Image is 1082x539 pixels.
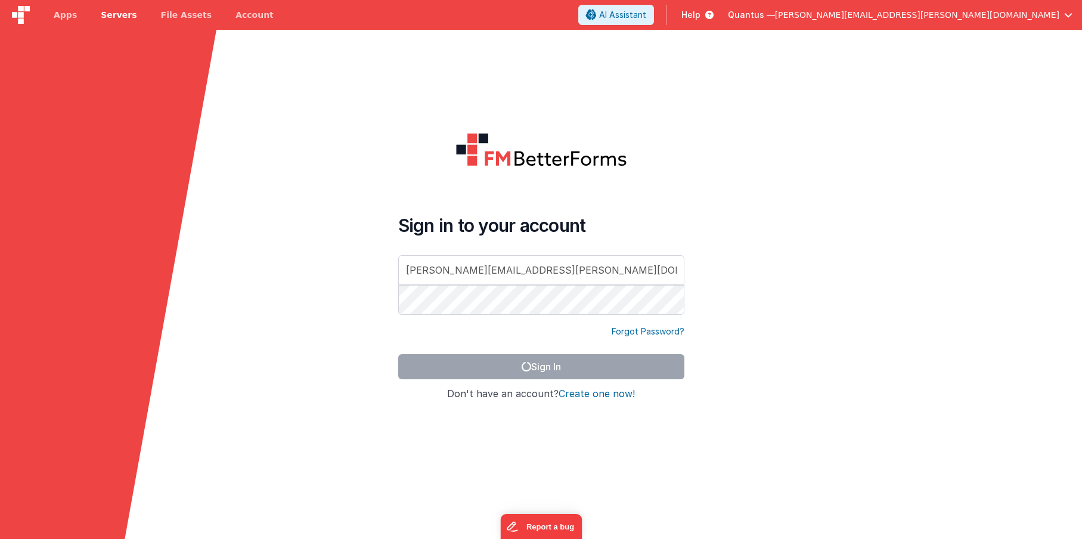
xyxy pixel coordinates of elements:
span: Quantus — [728,9,775,21]
h4: Sign in to your account [398,215,684,236]
a: Forgot Password? [612,326,684,337]
button: Create one now! [559,389,635,399]
span: Servers [101,9,137,21]
button: Sign In [398,354,684,379]
input: Email Address [398,255,684,285]
span: Help [681,9,700,21]
iframe: Marker.io feedback button [500,514,582,539]
button: Quantus — [PERSON_NAME][EMAIL_ADDRESS][PERSON_NAME][DOMAIN_NAME] [728,9,1072,21]
span: [PERSON_NAME][EMAIL_ADDRESS][PERSON_NAME][DOMAIN_NAME] [775,9,1059,21]
span: File Assets [161,9,212,21]
span: AI Assistant [599,9,646,21]
button: AI Assistant [578,5,654,25]
span: Apps [54,9,77,21]
h4: Don't have an account? [398,389,684,399]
